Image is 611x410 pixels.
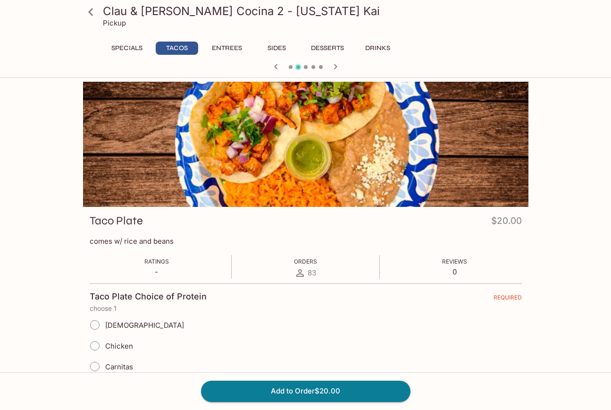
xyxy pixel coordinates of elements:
[294,258,317,265] span: Orders
[103,4,525,18] h3: Clau & [PERSON_NAME] Cocina 2 - [US_STATE] Kai
[90,237,522,246] p: comes w/ rice and beans
[90,214,143,228] h3: Taco Plate
[105,362,133,371] span: Carnitas
[103,18,126,27] p: Pickup
[144,267,169,276] p: -
[256,42,298,55] button: Sides
[156,42,198,55] button: Tacos
[144,258,169,265] span: Ratings
[357,42,399,55] button: Drinks
[105,342,133,350] span: Chicken
[491,214,522,232] h4: $20.00
[442,267,467,276] p: 0
[494,294,522,305] span: REQUIRED
[442,258,467,265] span: Reviews
[90,291,207,302] h4: Taco Plate Choice of Protein
[201,381,410,401] button: Add to Order$20.00
[105,321,184,330] span: [DEMOGRAPHIC_DATA]
[306,42,349,55] button: Desserts
[106,42,148,55] button: Specials
[206,42,248,55] button: Entrees
[83,82,528,207] div: Taco Plate
[90,305,522,312] p: choose 1
[308,268,316,277] span: 83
